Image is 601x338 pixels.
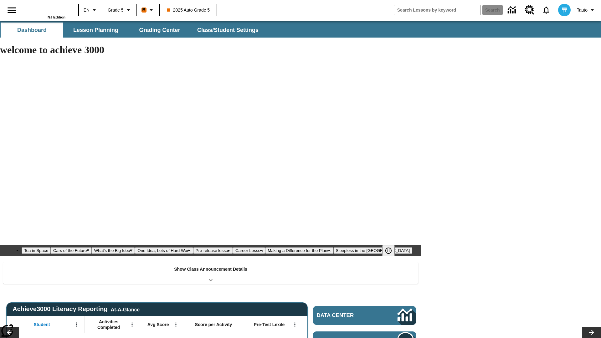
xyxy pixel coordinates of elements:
[171,320,181,329] button: Open Menu
[92,247,135,254] button: Slide 3 What's the Big Idea?
[108,7,124,13] span: Grade 5
[382,245,395,256] button: Pause
[290,320,300,329] button: Open Menu
[73,27,118,34] span: Lesson Planning
[34,322,50,327] span: Student
[135,247,193,254] button: Slide 4 One Idea, Lots of Hard Work
[81,4,101,16] button: Language: EN, Select a language
[111,306,140,313] div: At-A-Glance
[139,27,180,34] span: Grading Center
[233,247,265,254] button: Slide 6 Career Lesson
[105,4,135,16] button: Grade: Grade 5, Select a grade
[72,320,81,329] button: Open Menu
[142,6,146,14] span: B
[192,23,264,38] button: Class/Student Settings
[574,4,598,16] button: Profile/Settings
[48,15,65,19] span: NJ Edition
[382,245,401,256] div: Pause
[554,2,574,18] button: Select a new avatar
[504,2,521,19] a: Data Center
[521,2,538,18] a: Resource Center, Will open in new tab
[128,23,191,38] button: Grading Center
[84,7,90,13] span: EN
[127,320,137,329] button: Open Menu
[197,27,259,34] span: Class/Student Settings
[1,23,63,38] button: Dashboard
[64,23,127,38] button: Lesson Planning
[139,4,157,16] button: Boost Class color is orange. Change class color
[313,306,416,325] a: Data Center
[317,312,376,319] span: Data Center
[22,247,51,254] button: Slide 1 Tea in Space
[3,1,21,19] button: Open side menu
[17,27,47,34] span: Dashboard
[577,7,588,13] span: Tauto
[193,247,233,254] button: Slide 5 Pre-release lesson
[195,322,232,327] span: Score per Activity
[558,4,571,16] img: avatar image
[167,7,210,13] span: 2025 Auto Grade 5
[394,5,480,15] input: search field
[333,247,413,254] button: Slide 8 Sleepless in the Animal Kingdom
[582,327,601,338] button: Lesson carousel, Next
[13,305,140,313] span: Achieve3000 Literacy Reporting
[174,266,247,273] p: Show Class Announcement Details
[538,2,554,18] a: Notifications
[25,2,65,19] div: Home
[25,3,65,15] a: Home
[88,319,129,330] span: Activities Completed
[147,322,169,327] span: Avg Score
[254,322,285,327] span: Pre-Test Lexile
[3,262,418,284] div: Show Class Announcement Details
[265,247,333,254] button: Slide 7 Making a Difference for the Planet
[51,247,92,254] button: Slide 2 Cars of the Future?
